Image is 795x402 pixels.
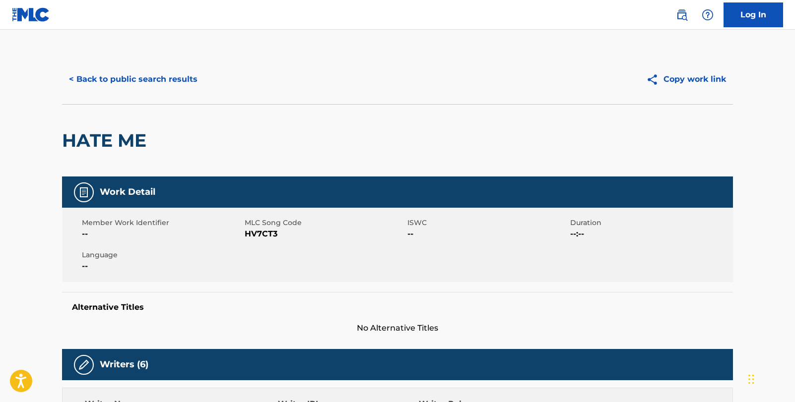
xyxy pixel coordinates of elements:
[62,129,151,152] h2: HATE ME
[82,250,242,260] span: Language
[639,67,733,92] button: Copy work link
[407,218,568,228] span: ISWC
[62,322,733,334] span: No Alternative Titles
[72,302,723,312] h5: Alternative Titles
[82,218,242,228] span: Member Work Identifier
[407,228,568,240] span: --
[82,260,242,272] span: --
[570,218,730,228] span: Duration
[748,364,754,394] div: Drag
[702,9,714,21] img: help
[745,354,795,402] iframe: Chat Widget
[245,228,405,240] span: HV7CT3
[82,228,242,240] span: --
[698,5,718,25] div: Help
[245,218,405,228] span: MLC Song Code
[100,359,148,370] h5: Writers (6)
[676,9,688,21] img: search
[62,67,204,92] button: < Back to public search results
[12,7,50,22] img: MLC Logo
[672,5,692,25] a: Public Search
[100,186,155,198] h5: Work Detail
[78,186,90,198] img: Work Detail
[724,2,783,27] a: Log In
[570,228,730,240] span: --:--
[78,359,90,371] img: Writers
[646,73,663,86] img: Copy work link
